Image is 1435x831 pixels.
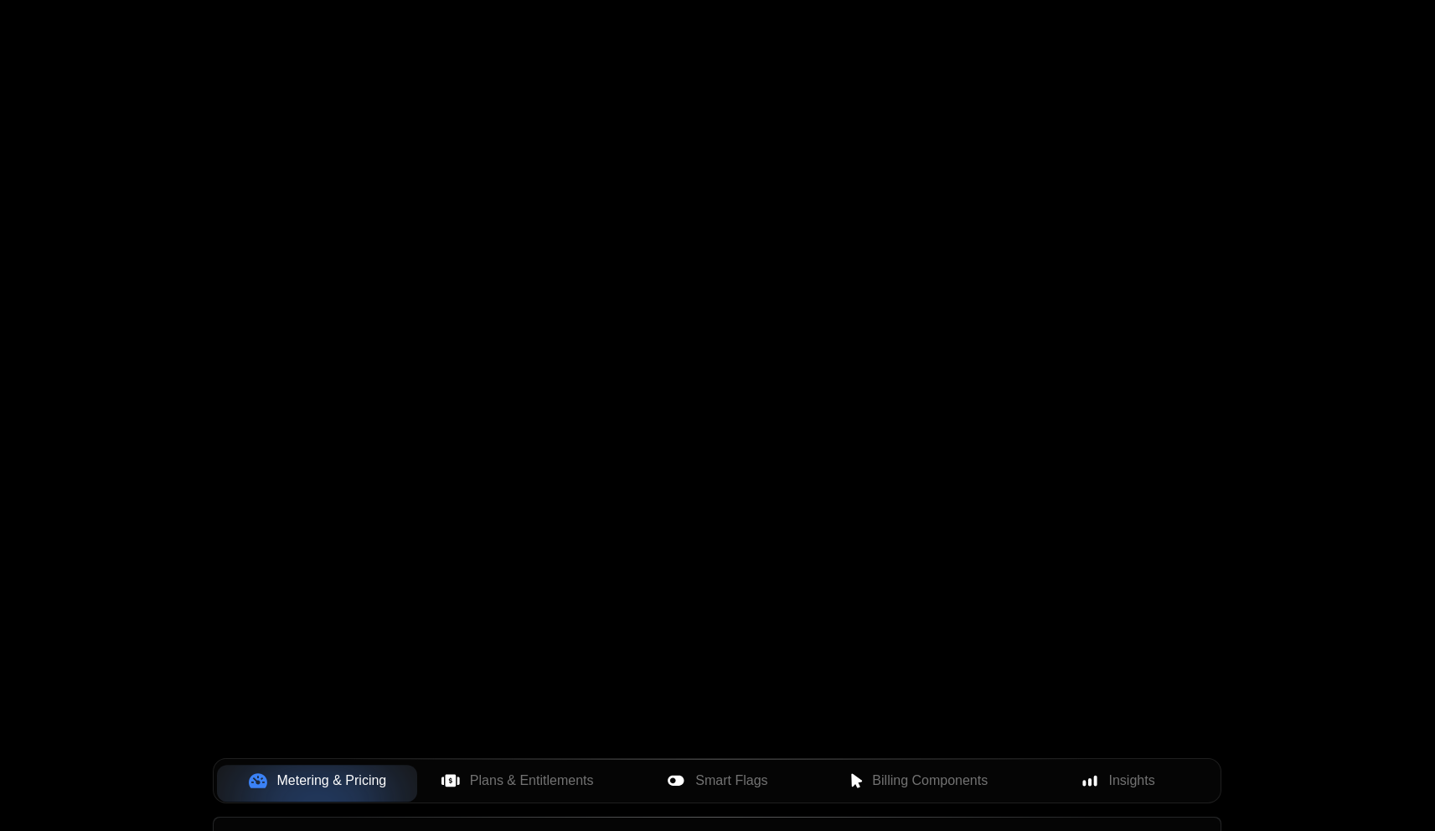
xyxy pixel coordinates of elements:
[872,771,988,791] span: Billing Components
[1109,771,1155,791] span: Insights
[617,762,818,799] button: Smart Flags
[277,771,387,791] span: Metering & Pricing
[217,762,417,799] button: Metering & Pricing
[1018,762,1218,799] button: Insights
[695,771,767,791] span: Smart Flags
[417,762,617,799] button: Plans & Entitlements
[818,762,1018,799] button: Billing Components
[470,771,594,791] span: Plans & Entitlements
